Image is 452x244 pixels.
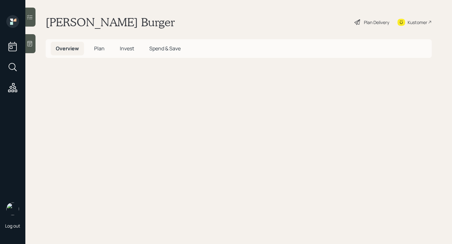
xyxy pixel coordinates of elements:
[56,45,79,52] span: Overview
[149,45,181,52] span: Spend & Save
[120,45,134,52] span: Invest
[5,223,20,229] div: Log out
[364,19,389,26] div: Plan Delivery
[408,19,427,26] div: Kustomer
[94,45,105,52] span: Plan
[46,15,175,29] h1: [PERSON_NAME] Burger
[6,203,19,215] img: aleksandra-headshot.png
